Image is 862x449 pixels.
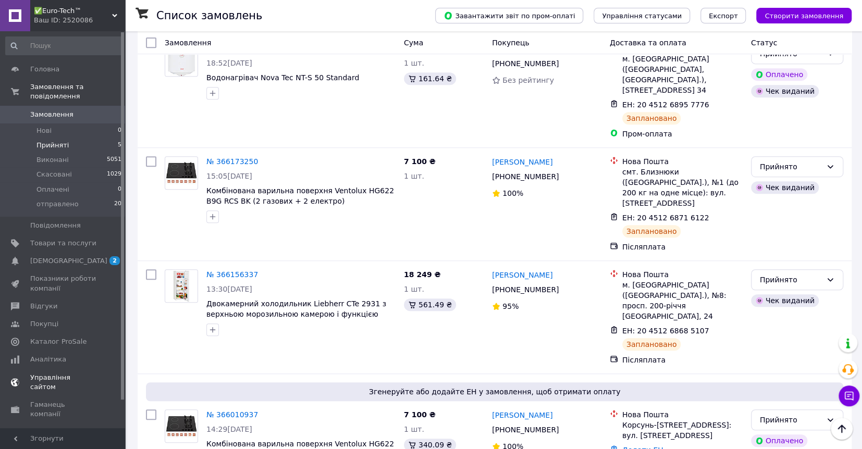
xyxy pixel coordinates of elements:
[622,420,743,441] div: Корсунь-[STREET_ADDRESS]: вул. [STREET_ADDRESS]
[435,8,583,23] button: Завантажити звіт по пром-оплаті
[118,185,121,194] span: 0
[165,43,198,77] a: Фото товару
[751,434,807,447] div: Оплачено
[30,256,107,266] span: [DEMOGRAPHIC_DATA]
[206,410,258,419] a: № 366010937
[751,68,807,81] div: Оплачено
[502,302,519,310] span: 95%
[404,172,424,180] span: 1 шт.
[622,269,743,280] div: Нова Пошта
[36,141,69,150] span: Прийняті
[107,170,121,179] span: 1029
[30,355,66,364] span: Аналітика
[831,418,853,440] button: Наверх
[165,39,211,47] span: Замовлення
[490,282,561,297] div: [PHONE_NUMBER]
[118,141,121,150] span: 5
[594,8,690,23] button: Управління статусами
[490,169,561,184] div: [PHONE_NUMBER]
[34,16,125,25] div: Ваш ID: 2520086
[404,59,424,67] span: 1 шт.
[622,225,681,238] div: Заплановано
[765,12,843,20] span: Створити замовлення
[404,270,441,279] span: 18 249 ₴
[206,172,252,180] span: 15:05[DATE]
[165,414,198,438] img: Фото товару
[30,82,125,101] span: Замовлення та повідомлення
[109,256,120,265] span: 2
[30,302,57,311] span: Відгуки
[206,59,252,67] span: 18:52[DATE]
[404,298,456,311] div: 561.49 ₴
[610,39,686,47] span: Доставка та оплата
[206,73,359,82] a: Водонагрівач Nova Tec NT-S 50 Standard
[404,410,436,419] span: 7 100 ₴
[114,199,121,209] span: 20
[404,285,424,293] span: 1 шт.
[492,157,552,167] a: [PERSON_NAME]
[622,409,743,420] div: Нова Пошта
[173,270,190,302] img: Фото товару
[444,11,575,20] span: Завантажити звіт по пром-оплаті
[756,8,852,23] button: Створити замовлення
[622,327,709,335] span: ЕН: 20 4512 6868 5107
[622,242,743,252] div: Післяплата
[34,6,112,16] span: ✅Euro-Tech™
[118,126,121,135] span: 0
[107,155,121,165] span: 5051
[30,373,96,392] span: Управління сайтом
[622,129,743,139] div: Пром-оплата
[30,239,96,248] span: Товари та послуги
[206,300,386,329] a: Двокамерний холодильник Liebherr CTe 2931 з верхньою морозильною камерою і функцією SmartFrost
[760,414,822,426] div: Прийнято
[404,425,424,433] span: 1 шт.
[30,319,58,329] span: Покупці
[30,274,96,293] span: Показники роботи компанії
[5,36,122,55] input: Пошук
[622,167,743,208] div: смт. Близнюки ([GEOGRAPHIC_DATA].), №1 (до 200 кг на одне місце): вул. [STREET_ADDRESS]
[30,65,59,74] span: Головна
[622,112,681,124] div: Заплановано
[36,155,69,165] span: Виконані
[165,409,198,443] a: Фото товару
[206,425,252,433] span: 14:29[DATE]
[165,160,198,185] img: Фото товару
[36,170,72,179] span: Скасовані
[30,400,96,419] span: Гаманець компанії
[206,285,252,293] span: 13:30[DATE]
[165,269,198,303] a: Фото товару
[709,12,738,20] span: Експорт
[746,11,852,19] a: Створити замовлення
[760,274,822,285] div: Прийнято
[502,189,523,197] span: 100%
[602,12,682,20] span: Управління статусами
[502,76,554,84] span: Без рейтингу
[622,214,709,222] span: ЕН: 20 4512 6871 6122
[168,44,195,76] img: Фото товару
[490,422,561,437] div: [PHONE_NUMBER]
[492,270,552,280] a: [PERSON_NAME]
[751,294,819,307] div: Чек виданий
[622,101,709,109] span: ЕН: 20 4512 6895 7776
[206,157,258,166] a: № 366173250
[622,280,743,321] div: м. [GEOGRAPHIC_DATA] ([GEOGRAPHIC_DATA].), №8: просп. 200-річчя [GEOGRAPHIC_DATA], 24
[700,8,746,23] button: Експорт
[622,338,681,351] div: Заплановано
[492,410,552,420] a: [PERSON_NAME]
[36,199,79,209] span: отправлено
[404,39,423,47] span: Cума
[751,85,819,97] div: Чек виданий
[751,181,819,194] div: Чек виданий
[165,156,198,190] a: Фото товару
[404,157,436,166] span: 7 100 ₴
[30,221,81,230] span: Повідомлення
[622,355,743,365] div: Післяплата
[150,386,839,397] span: Згенеруйте або додайте ЕН у замовлення, щоб отримати оплату
[839,385,859,406] button: Чат з покупцем
[30,427,57,436] span: Маркет
[206,186,394,205] a: Комбінована варильна поверхня Ventolux HG622 B9G RCS BK (2 газових + 2 електро)
[490,56,561,71] div: [PHONE_NUMBER]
